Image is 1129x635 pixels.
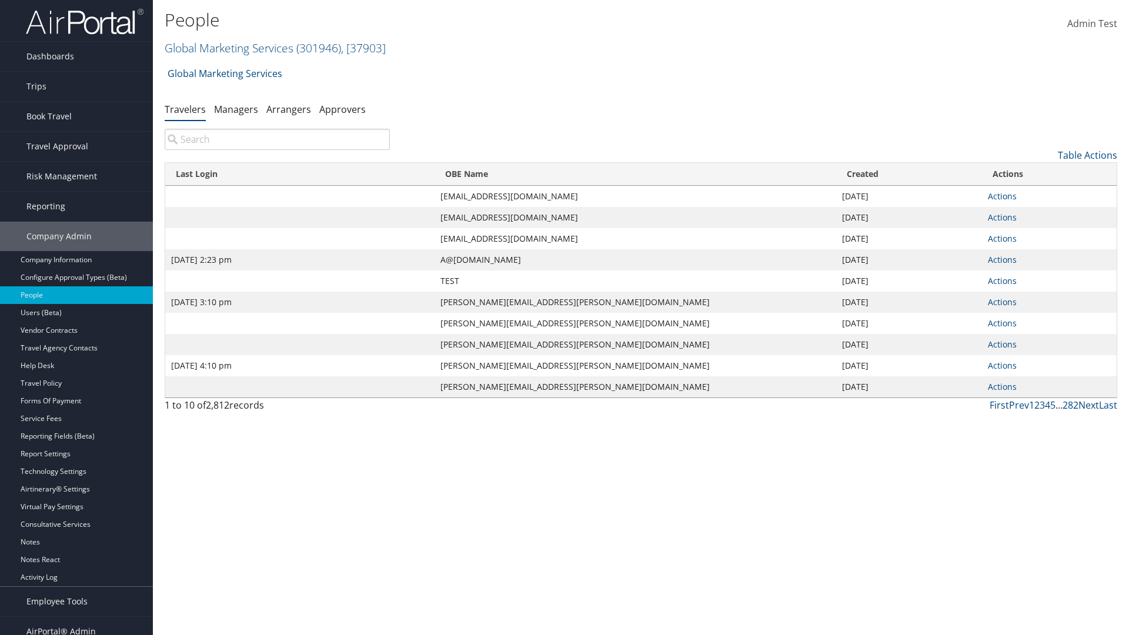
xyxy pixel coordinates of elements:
[26,132,88,161] span: Travel Approval
[435,207,837,228] td: [EMAIL_ADDRESS][DOMAIN_NAME]
[26,162,97,191] span: Risk Management
[1009,399,1029,412] a: Prev
[26,192,65,221] span: Reporting
[1067,6,1117,42] a: Admin Test
[435,334,837,355] td: [PERSON_NAME][EMAIL_ADDRESS][PERSON_NAME][DOMAIN_NAME]
[206,399,229,412] span: 2,812
[836,207,982,228] td: [DATE]
[836,249,982,270] td: [DATE]
[165,249,435,270] td: [DATE] 2:23 pm
[1067,17,1117,30] span: Admin Test
[836,228,982,249] td: [DATE]
[435,292,837,313] td: [PERSON_NAME][EMAIL_ADDRESS][PERSON_NAME][DOMAIN_NAME]
[214,103,258,116] a: Managers
[296,40,341,56] span: ( 301946 )
[988,212,1017,223] a: Actions
[836,334,982,355] td: [DATE]
[1063,399,1078,412] a: 282
[836,186,982,207] td: [DATE]
[990,399,1009,412] a: First
[836,163,982,186] th: Created: activate to sort column ascending
[836,270,982,292] td: [DATE]
[435,186,837,207] td: [EMAIL_ADDRESS][DOMAIN_NAME]
[988,233,1017,244] a: Actions
[988,339,1017,350] a: Actions
[988,381,1017,392] a: Actions
[165,163,435,186] th: Last Login: activate to sort column ascending
[26,222,92,251] span: Company Admin
[1045,399,1050,412] a: 4
[988,275,1017,286] a: Actions
[435,313,837,334] td: [PERSON_NAME][EMAIL_ADDRESS][PERSON_NAME][DOMAIN_NAME]
[1034,399,1040,412] a: 2
[435,355,837,376] td: [PERSON_NAME][EMAIL_ADDRESS][PERSON_NAME][DOMAIN_NAME]
[165,355,435,376] td: [DATE] 4:10 pm
[266,103,311,116] a: Arrangers
[435,228,837,249] td: [EMAIL_ADDRESS][DOMAIN_NAME]
[341,40,386,56] span: , [ 37903 ]
[165,292,435,313] td: [DATE] 3:10 pm
[988,360,1017,371] a: Actions
[435,249,837,270] td: A@[DOMAIN_NAME]
[1029,399,1034,412] a: 1
[836,376,982,397] td: [DATE]
[836,313,982,334] td: [DATE]
[988,254,1017,265] a: Actions
[319,103,366,116] a: Approvers
[26,8,143,35] img: airportal-logo.png
[1055,399,1063,412] span: …
[988,190,1017,202] a: Actions
[1078,399,1099,412] a: Next
[26,72,46,101] span: Trips
[1040,399,1045,412] a: 3
[26,42,74,71] span: Dashboards
[435,376,837,397] td: [PERSON_NAME][EMAIL_ADDRESS][PERSON_NAME][DOMAIN_NAME]
[165,398,390,418] div: 1 to 10 of records
[988,317,1017,329] a: Actions
[435,270,837,292] td: TEST
[435,163,837,186] th: OBE Name: activate to sort column ascending
[165,40,386,56] a: Global Marketing Services
[988,296,1017,308] a: Actions
[165,103,206,116] a: Travelers
[836,292,982,313] td: [DATE]
[1099,399,1117,412] a: Last
[165,129,390,150] input: Search
[1050,399,1055,412] a: 5
[982,163,1117,186] th: Actions
[836,355,982,376] td: [DATE]
[1058,149,1117,162] a: Table Actions
[168,62,282,85] a: Global Marketing Services
[165,8,800,32] h1: People
[26,102,72,131] span: Book Travel
[26,587,88,616] span: Employee Tools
